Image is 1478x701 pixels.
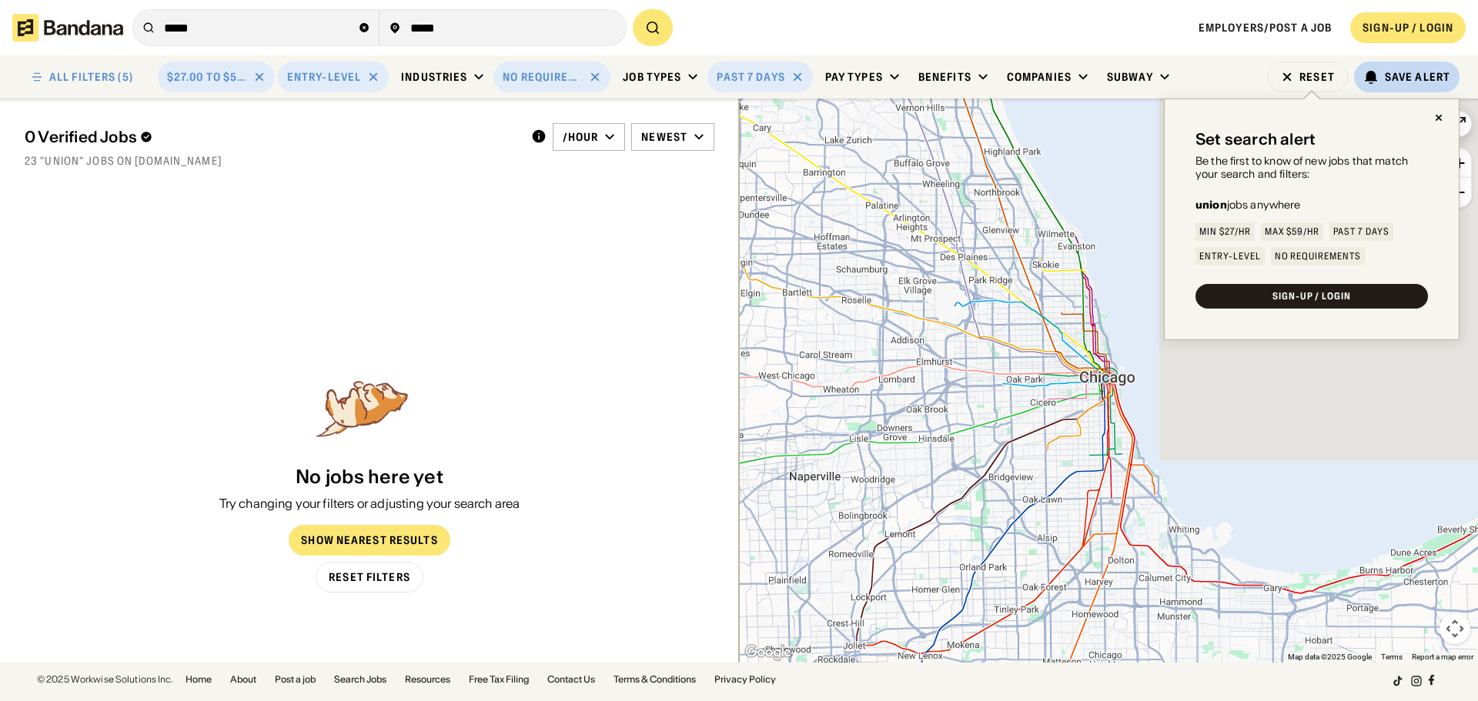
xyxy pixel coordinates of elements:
a: Open this area in Google Maps (opens a new window) [743,643,794,663]
div: Past 7 days [1333,227,1389,236]
div: Subway [1107,70,1153,84]
button: Map camera controls [1440,613,1470,644]
div: Set search alert [1195,130,1316,149]
a: Home [186,675,212,684]
b: union [1195,198,1227,212]
div: jobs anywhere [1195,199,1301,210]
a: About [230,675,256,684]
a: Report a map error [1412,653,1473,661]
div: grid [25,177,714,374]
a: Search Jobs [334,675,386,684]
img: Bandana logotype [12,14,123,42]
div: Entry-Level [1199,252,1261,261]
div: /hour [563,130,599,144]
div: ALL FILTERS (5) [49,72,133,82]
div: © 2025 Workwise Solutions Inc. [37,675,173,684]
div: 0 Verified Jobs [25,128,519,146]
div: Max $59/hr [1265,227,1320,236]
div: Show Nearest Results [301,535,437,546]
div: No jobs here yet [296,466,443,489]
div: Job Types [623,70,681,84]
div: Min $27/hr [1199,227,1251,236]
a: Terms (opens in new tab) [1381,653,1403,661]
div: Reset Filters [329,572,410,582]
a: Contact Us [547,675,595,684]
img: Google [743,643,794,663]
span: Map data ©2025 Google [1288,653,1372,661]
div: Pay Types [825,70,883,84]
div: Past 7 days [717,70,784,84]
a: Employers/Post a job [1199,21,1332,35]
div: No Requirements [1275,252,1361,261]
div: Be the first to know of new jobs that match your search and filters: [1195,155,1428,181]
a: Terms & Conditions [614,675,696,684]
div: SIGN-UP / LOGIN [1363,21,1453,35]
a: Free Tax Filing [469,675,529,684]
a: Privacy Policy [714,675,776,684]
div: Benefits [918,70,971,84]
div: Companies [1007,70,1072,84]
div: Newest [641,130,687,144]
div: Entry-Level [287,70,361,84]
a: Post a job [275,675,316,684]
a: Resources [405,675,450,684]
div: Reset [1299,72,1335,82]
div: SIGN-UP / LOGIN [1272,292,1351,301]
div: Save Alert [1385,70,1450,84]
div: 23 "union" jobs on [DOMAIN_NAME] [25,154,714,168]
div: No Requirements [503,70,583,84]
div: Industries [401,70,467,84]
div: $27.00 to $59.00 / hour [167,70,247,84]
div: Try changing your filters or adjusting your search area [219,495,520,512]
